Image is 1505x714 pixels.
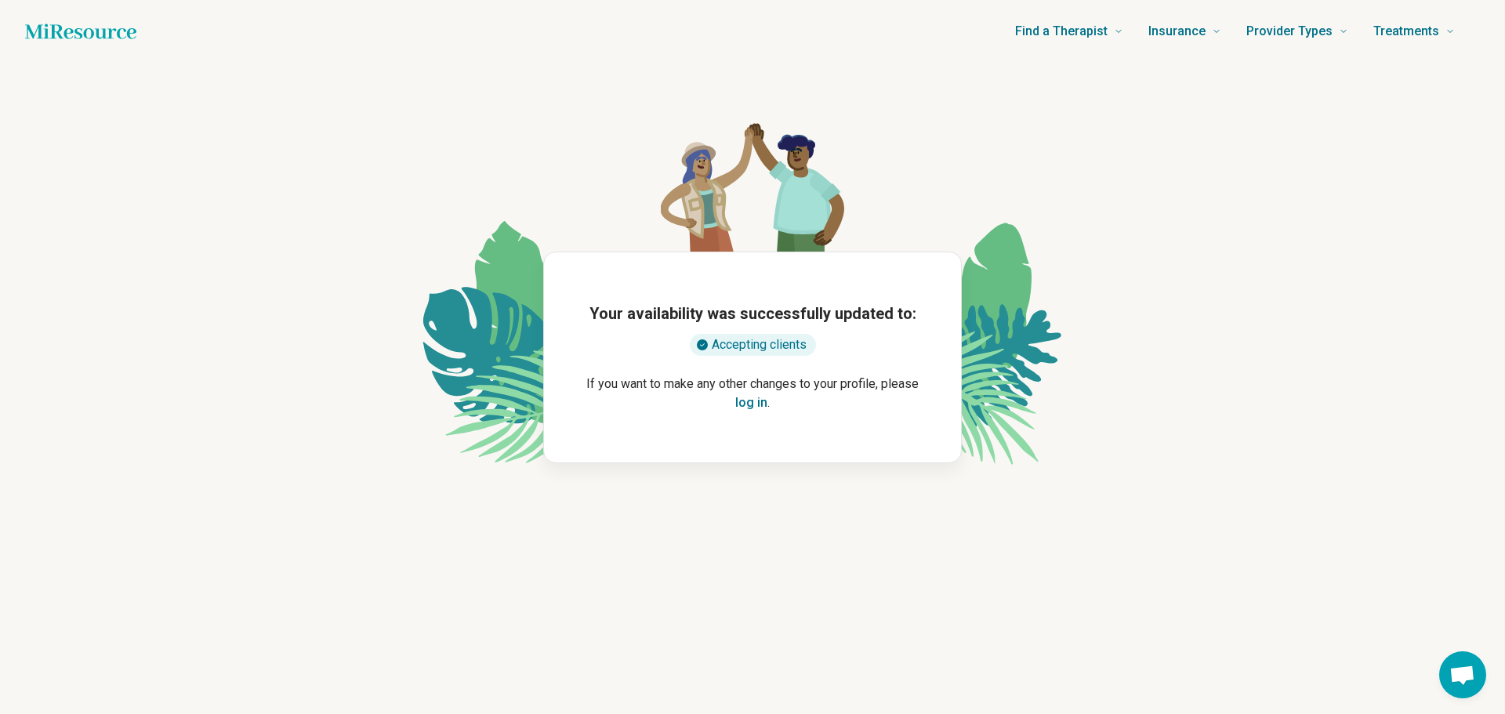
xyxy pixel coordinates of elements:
[589,303,916,324] h1: Your availability was successfully updated to:
[1246,20,1333,42] span: Provider Types
[735,393,767,412] button: log in
[1373,20,1439,42] span: Treatments
[25,16,136,47] a: Home page
[1015,20,1108,42] span: Find a Therapist
[1148,20,1206,42] span: Insurance
[1439,651,1486,698] div: Open chat
[569,375,936,412] p: If you want to make any other changes to your profile, please .
[690,334,816,356] div: Accepting clients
